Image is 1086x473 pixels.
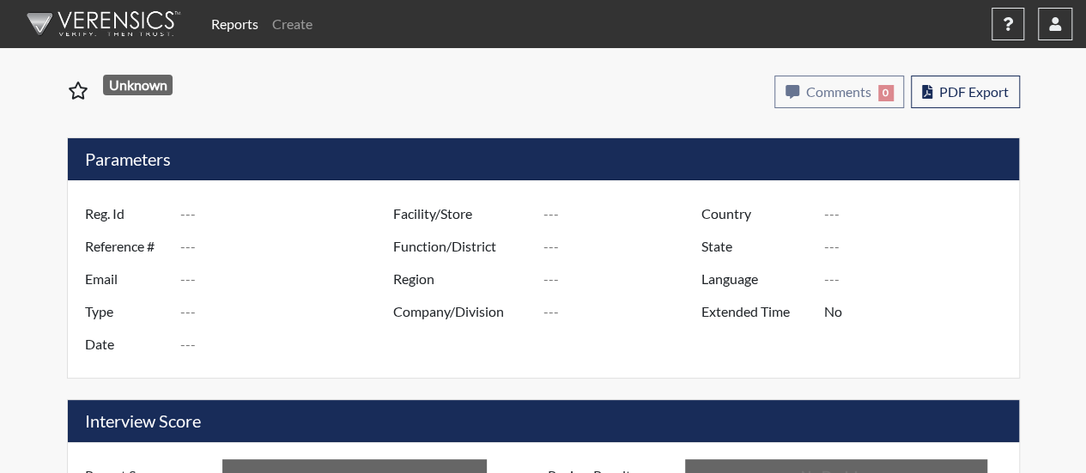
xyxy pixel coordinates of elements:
[824,230,1014,263] input: ---
[939,83,1009,100] span: PDF Export
[543,295,706,328] input: ---
[72,295,180,328] label: Type
[689,263,824,295] label: Language
[380,263,543,295] label: Region
[180,328,397,361] input: ---
[68,138,1019,180] h5: Parameters
[689,197,824,230] label: Country
[824,263,1014,295] input: ---
[72,230,180,263] label: Reference #
[824,295,1014,328] input: ---
[689,295,824,328] label: Extended Time
[265,7,319,41] a: Create
[68,400,1019,442] h5: Interview Score
[72,328,180,361] label: Date
[72,263,180,295] label: Email
[543,263,706,295] input: ---
[911,76,1020,108] button: PDF Export
[543,197,706,230] input: ---
[689,230,824,263] label: State
[774,76,904,108] button: Comments0
[380,295,543,328] label: Company/Division
[204,7,265,41] a: Reports
[180,263,397,295] input: ---
[380,230,543,263] label: Function/District
[180,295,397,328] input: ---
[180,197,397,230] input: ---
[824,197,1014,230] input: ---
[180,230,397,263] input: ---
[543,230,706,263] input: ---
[72,197,180,230] label: Reg. Id
[878,85,893,100] span: 0
[380,197,543,230] label: Facility/Store
[103,75,173,95] span: Unknown
[806,83,871,100] span: Comments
